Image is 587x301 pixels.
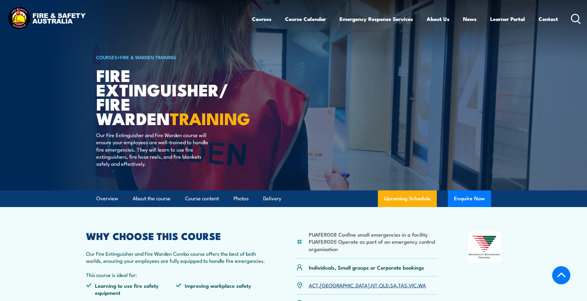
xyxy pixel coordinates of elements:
[185,190,219,207] a: Course content
[234,190,249,207] a: Photos
[320,281,370,289] a: [GEOGRAPHIC_DATA]
[448,190,491,207] button: Enquire Now
[86,231,266,240] h2: WHY CHOOSE THIS COURSE
[309,231,438,238] li: PUAFER008 Confine small emergencies in a facility
[390,281,397,289] a: SA
[285,11,326,27] a: Course Calendar
[170,105,250,131] strong: TRAINING
[96,53,249,61] h6: >
[468,231,501,263] img: Nationally Recognised Training logo.
[418,281,426,289] a: WA
[86,250,266,264] p: Our Fire Extinguisher and Fire Warden Combo course offers the best of both worlds, ensuring your ...
[309,264,424,271] p: Individuals, Small groups or Corporate bookings
[309,281,318,289] a: ACT
[263,190,281,207] a: Delivery
[252,11,271,27] a: Courses
[133,190,171,207] a: About the course
[340,11,413,27] a: Emergency Response Services
[539,11,558,27] a: Contact
[309,238,438,252] li: PUAFER005 Operate as part of an emergency control organisation
[379,281,389,289] a: QLD
[309,282,426,289] p: , , , , , , ,
[86,282,176,296] li: Learning to use fire safety equipment
[96,68,249,125] h1: Fire Extinguisher/ Fire Warden
[378,190,437,207] a: Upcoming Schedule
[427,11,449,27] a: About Us
[463,11,477,27] a: News
[176,282,266,296] li: Improving workplace safety
[371,281,378,289] a: NT
[96,190,118,207] a: Overview
[96,131,209,167] p: Our Fire Extinguisher and Fire Warden course will ensure your employees are well-trained to handl...
[86,271,266,278] p: This course is ideal for:
[409,281,417,289] a: VIC
[120,54,176,60] a: Fire & Warden Training
[96,54,117,60] a: COURSES
[398,281,407,289] a: TAS
[490,11,525,27] a: Learner Portal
